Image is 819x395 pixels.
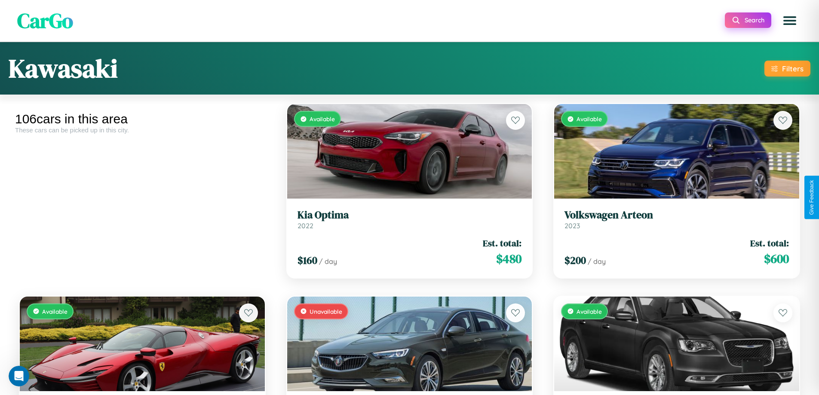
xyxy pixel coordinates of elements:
div: These cars can be picked up in this city. [15,126,270,134]
span: Available [577,115,602,122]
iframe: Intercom live chat [9,366,29,386]
span: Available [310,115,335,122]
div: Give Feedback [809,180,815,215]
a: Kia Optima2022 [298,209,522,230]
span: 2022 [298,221,313,230]
span: 2023 [564,221,580,230]
span: $ 480 [496,250,521,267]
span: Est. total: [483,237,521,249]
div: Filters [782,64,804,73]
span: / day [588,257,606,266]
h1: Kawasaki [9,51,118,86]
div: 106 cars in this area [15,112,270,126]
button: Filters [764,61,810,77]
a: Volkswagen Arteon2023 [564,209,789,230]
span: $ 200 [564,253,586,267]
span: Est. total: [750,237,789,249]
span: $ 600 [764,250,789,267]
h3: Kia Optima [298,209,522,221]
h3: Volkswagen Arteon [564,209,789,221]
span: $ 160 [298,253,317,267]
span: Available [42,308,67,315]
span: Available [577,308,602,315]
button: Search [725,12,771,28]
span: Search [745,16,764,24]
span: Unavailable [310,308,342,315]
span: / day [319,257,337,266]
span: CarGo [17,6,73,35]
button: Open menu [778,9,802,33]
